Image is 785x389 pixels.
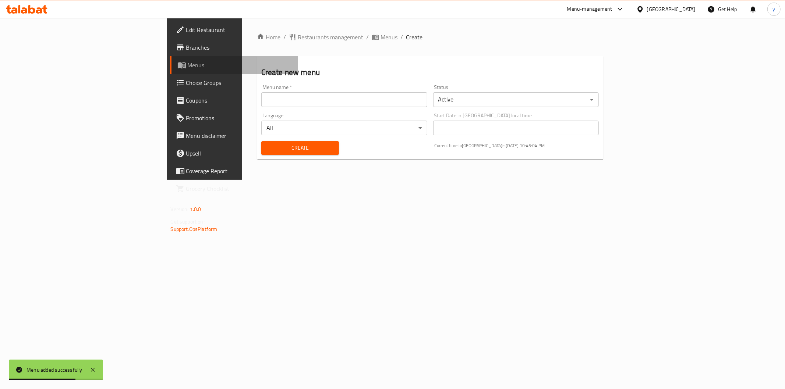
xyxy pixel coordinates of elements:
[170,109,298,127] a: Promotions
[170,92,298,109] a: Coupons
[186,25,292,34] span: Edit Restaurant
[289,33,363,42] a: Restaurants management
[188,61,292,69] span: Menus
[772,5,775,13] span: y
[170,127,298,144] a: Menu disclaimer
[567,5,612,14] div: Menu-management
[170,180,298,197] a: Grocery Checklist
[170,39,298,56] a: Branches
[406,33,422,42] span: Create
[435,142,599,149] p: Current time in [GEOGRAPHIC_DATA] is [DATE] 10:45:04 PM
[298,33,363,42] span: Restaurants management
[186,96,292,105] span: Coupons
[190,204,201,214] span: 1.0.0
[433,92,599,107] div: Active
[186,78,292,87] span: Choice Groups
[186,131,292,140] span: Menu disclaimer
[171,224,218,234] a: Support.OpsPlatform
[26,366,82,374] div: Menu added successfully
[170,74,298,92] a: Choice Groups
[170,144,298,162] a: Upsell
[186,184,292,193] span: Grocery Checklist
[170,21,298,39] a: Edit Restaurant
[186,114,292,122] span: Promotions
[381,33,397,42] span: Menus
[261,92,427,107] input: Please enter Menu name
[171,204,189,214] span: Version:
[186,149,292,158] span: Upsell
[170,162,298,180] a: Coverage Report
[647,5,696,13] div: [GEOGRAPHIC_DATA]
[366,33,369,42] li: /
[400,33,403,42] li: /
[261,141,339,155] button: Create
[186,167,292,175] span: Coverage Report
[261,121,427,135] div: All
[372,33,397,42] a: Menus
[170,56,298,74] a: Menus
[257,33,604,42] nav: breadcrumb
[186,43,292,52] span: Branches
[171,217,205,226] span: Get support on:
[267,143,333,153] span: Create
[261,67,599,78] h2: Create new menu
